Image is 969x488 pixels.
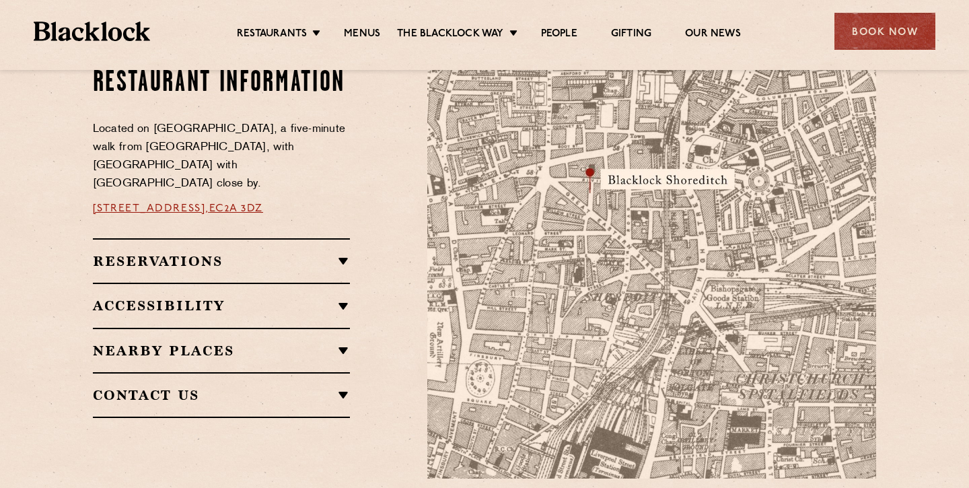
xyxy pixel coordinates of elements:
[93,387,351,403] h2: Contact Us
[34,22,150,41] img: BL_Textured_Logo-footer-cropped.svg
[93,120,351,193] p: Located on [GEOGRAPHIC_DATA], a five-minute walk from [GEOGRAPHIC_DATA], with [GEOGRAPHIC_DATA] w...
[685,28,741,42] a: Our News
[397,28,503,42] a: The Blacklock Way
[237,28,307,42] a: Restaurants
[344,28,380,42] a: Menus
[93,203,209,214] a: [STREET_ADDRESS],
[93,67,351,100] h2: Restaurant Information
[611,28,651,42] a: Gifting
[834,13,935,50] div: Book Now
[541,28,577,42] a: People
[93,343,351,359] h2: Nearby Places
[731,353,920,479] img: svg%3E
[209,203,263,214] a: EC2A 3DZ
[93,253,351,269] h2: Reservations
[93,298,351,314] h2: Accessibility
